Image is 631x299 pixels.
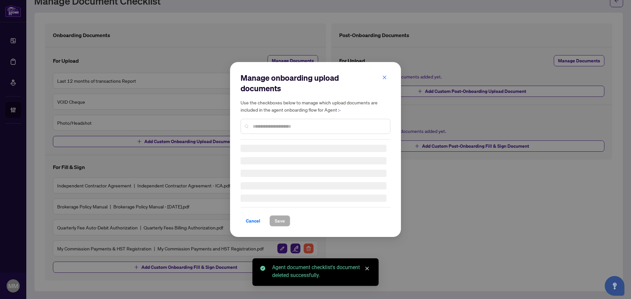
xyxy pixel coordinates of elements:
[363,265,371,272] a: Close
[241,73,390,94] h2: Manage onboarding upload documents
[605,276,624,296] button: Open asap
[246,216,260,226] span: Cancel
[339,107,341,113] span: -
[269,215,290,226] button: Save
[260,266,265,271] span: check-circle
[241,215,266,226] button: Cancel
[365,266,369,271] span: close
[241,99,390,114] h5: Use the checkboxes below to manage which upload documents are included in the agent onboarding fl...
[272,264,371,279] div: Agent document checklist's document deleted successfully.
[382,75,387,80] span: close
